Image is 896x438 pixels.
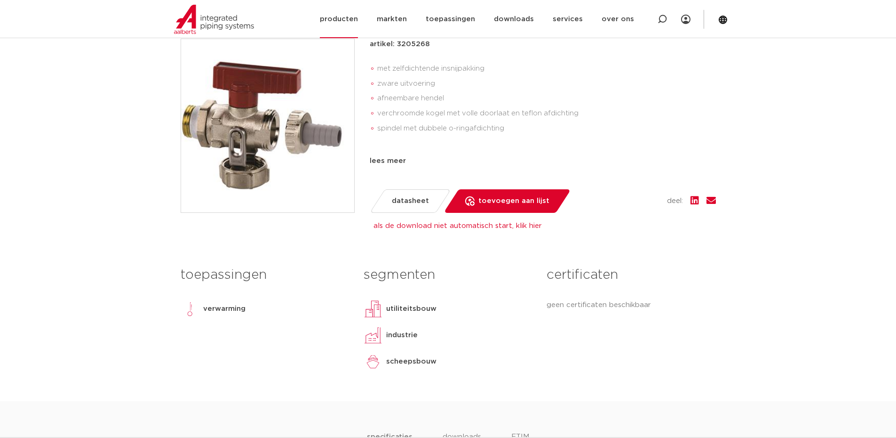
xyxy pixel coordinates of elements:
li: Simplex producten kunnen per [DATE] worden besteld bij Aalberts HFC-Flamco [377,151,716,166]
p: verwarming [203,303,246,315]
img: industrie [364,326,382,345]
li: spindel met dubbele o-ringafdichting [377,121,716,151]
p: utiliteitsbouw [386,303,436,315]
h3: certificaten [547,266,715,284]
h3: segmenten [364,266,532,284]
p: industrie [386,330,418,341]
span: toevoegen aan lijst [478,194,549,209]
h3: toepassingen [181,266,349,284]
li: zware uitvoering [377,76,716,91]
li: met zelfdichtende insnijpakking [377,61,716,76]
img: scheepsbouw [364,352,382,371]
li: afneembare hendel [377,91,716,106]
img: verwarming [181,300,199,318]
a: als de download niet automatisch start, klik hier [373,222,542,229]
p: scheepsbouw [386,356,436,367]
p: artikel: 3205268 [370,39,430,50]
img: Product Image for Simplex vul-aftapkraan KFE met hendel en slangtule MM G1/2" Ni [181,39,354,212]
div: lees meer [370,155,716,167]
span: deel: [667,195,683,207]
a: datasheet [369,189,451,213]
p: geen certificaten beschikbaar [547,300,715,311]
img: utiliteitsbouw [364,300,382,318]
li: verchroomde kogel met volle doorlaat en teflon afdichting [377,106,716,121]
span: datasheet [392,194,429,209]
